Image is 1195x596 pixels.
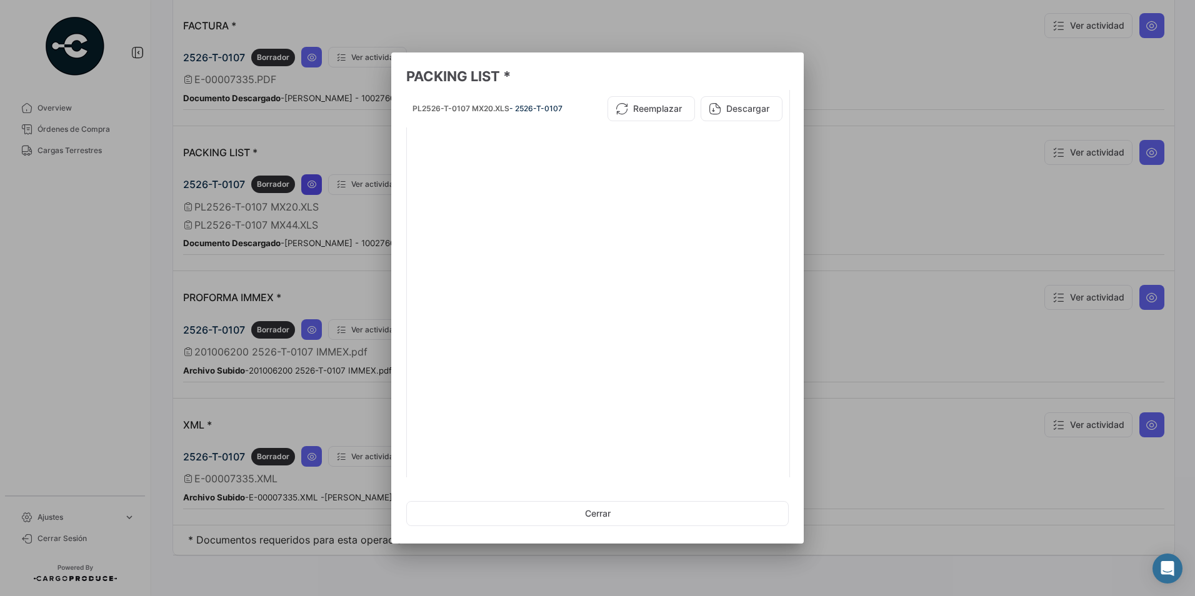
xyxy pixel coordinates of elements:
button: Cerrar [406,501,789,526]
button: Reemplazar [607,96,695,121]
span: - 2526-T-0107 [509,104,562,113]
span: PL2526-T-0107 MX20.XLS [412,104,509,113]
h3: PACKING LIST * [406,67,789,85]
div: Abrir Intercom Messenger [1152,554,1182,584]
button: Descargar [701,96,782,121]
